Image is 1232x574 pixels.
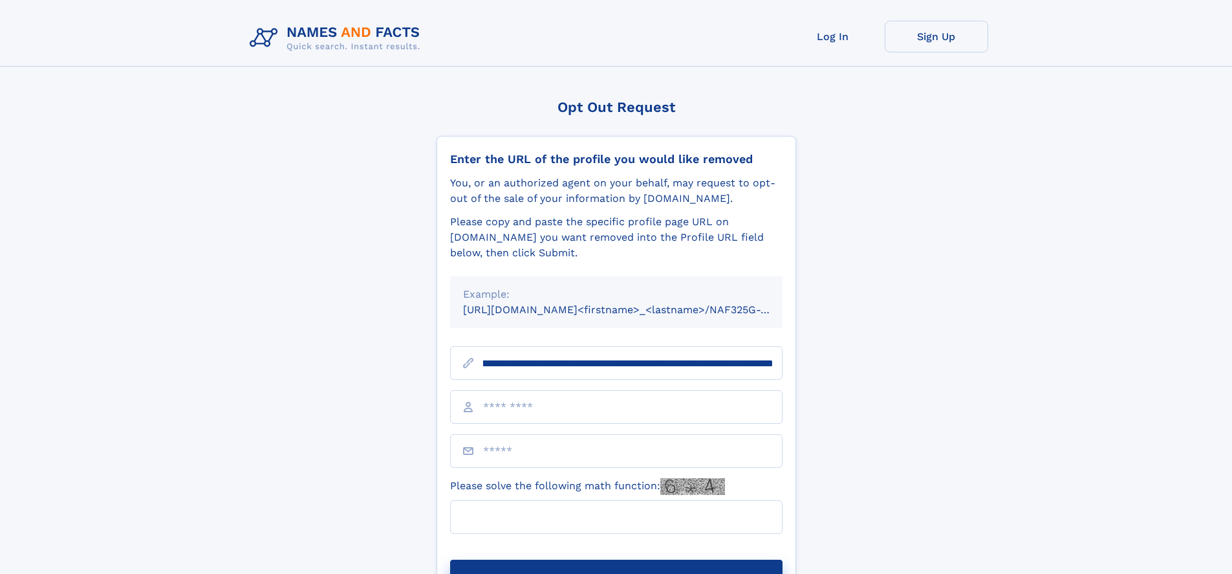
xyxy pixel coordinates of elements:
[437,99,796,115] div: Opt Out Request
[450,478,725,495] label: Please solve the following math function:
[885,21,988,52] a: Sign Up
[781,21,885,52] a: Log In
[244,21,431,56] img: Logo Names and Facts
[450,152,783,166] div: Enter the URL of the profile you would like removed
[463,304,807,316] small: [URL][DOMAIN_NAME]<firstname>_<lastname>/NAF325G-xxxxxxxx
[450,175,783,206] div: You, or an authorized agent on your behalf, may request to opt-out of the sale of your informatio...
[450,214,783,261] div: Please copy and paste the specific profile page URL on [DOMAIN_NAME] you want removed into the Pr...
[463,287,770,302] div: Example:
